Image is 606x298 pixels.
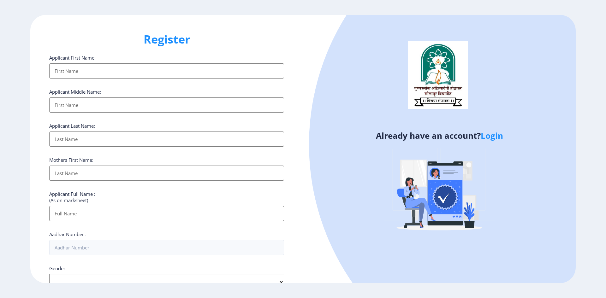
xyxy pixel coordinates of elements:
label: Applicant First Name: [49,55,96,61]
label: Applicant Last Name: [49,123,95,129]
h4: Already have an account? [308,131,571,141]
img: logo [408,41,468,109]
input: Last Name [49,166,284,181]
label: Applicant Middle Name: [49,89,101,95]
h1: Register [49,32,284,47]
input: First Name [49,63,284,79]
a: Login [481,130,503,141]
label: Gender: [49,265,67,272]
label: Aadhar Number : [49,231,86,237]
input: Full Name [49,206,284,221]
label: Mothers First Name: [49,157,93,163]
label: Applicant Full Name : (As on marksheet) [49,191,95,203]
input: Aadhar Number [49,240,284,255]
img: Verified-rafiki.svg [384,136,495,246]
input: Last Name [49,131,284,147]
input: First Name [49,97,284,113]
